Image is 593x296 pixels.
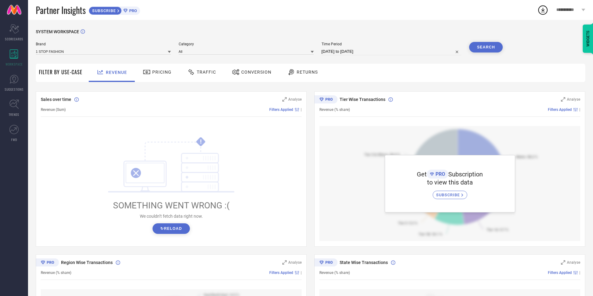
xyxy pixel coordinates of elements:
span: Brand [36,42,171,46]
input: Select time period [322,48,462,55]
span: | [579,107,580,112]
span: TRENDS [9,112,19,117]
span: Analyse [567,260,580,265]
span: | [579,271,580,275]
span: Sales over time [41,97,71,102]
svg: Zoom [282,97,287,102]
span: Filters Applied [269,107,293,112]
span: Time Period [322,42,462,46]
span: to view this data [427,179,473,186]
span: Revenue (% share) [41,271,71,275]
div: Open download list [537,4,548,16]
span: PRO [434,171,445,177]
a: SUBSCRIBEPRO [89,5,140,15]
span: SUBSCRIBE [436,193,461,197]
span: SUBSCRIBE [89,8,117,13]
span: SYSTEM WORKSPACE [36,29,79,34]
span: We couldn’t fetch data right now. [140,214,203,219]
span: Analyse [288,260,302,265]
button: ↻Reload [153,223,190,234]
span: SCORECARDS [5,37,23,41]
span: Revenue (Sum) [41,107,66,112]
span: Category [179,42,314,46]
span: Get [417,171,427,178]
button: Search [469,42,503,52]
span: State Wise Transactions [340,260,388,265]
span: Partner Insights [36,4,86,16]
span: SOMETHING WENT WRONG :( [113,200,230,211]
span: WORKSPACE [6,62,23,66]
svg: Zoom [561,260,565,265]
span: Filter By Use-Case [39,68,82,76]
span: Revenue (% share) [319,271,350,275]
span: Analyse [567,97,580,102]
span: Analyse [288,97,302,102]
span: Region Wise Transactions [61,260,113,265]
span: Revenue [106,70,127,75]
span: Filters Applied [548,271,572,275]
span: Filters Applied [548,107,572,112]
span: Pricing [152,70,172,75]
a: SUBSCRIBE [433,186,467,199]
div: Premium [314,95,337,105]
div: Premium [36,258,59,268]
tspan: ! [200,138,202,145]
svg: Zoom [282,260,287,265]
span: Tier Wise Transactions [340,97,385,102]
div: Premium [314,258,337,268]
span: Revenue (% share) [319,107,350,112]
span: PRO [128,8,137,13]
span: SUGGESTIONS [5,87,24,92]
span: Conversion [241,70,271,75]
span: Traffic [197,70,216,75]
span: FWD [11,137,17,142]
span: Subscription [448,171,483,178]
svg: Zoom [561,97,565,102]
span: Filters Applied [269,271,293,275]
span: Returns [297,70,318,75]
